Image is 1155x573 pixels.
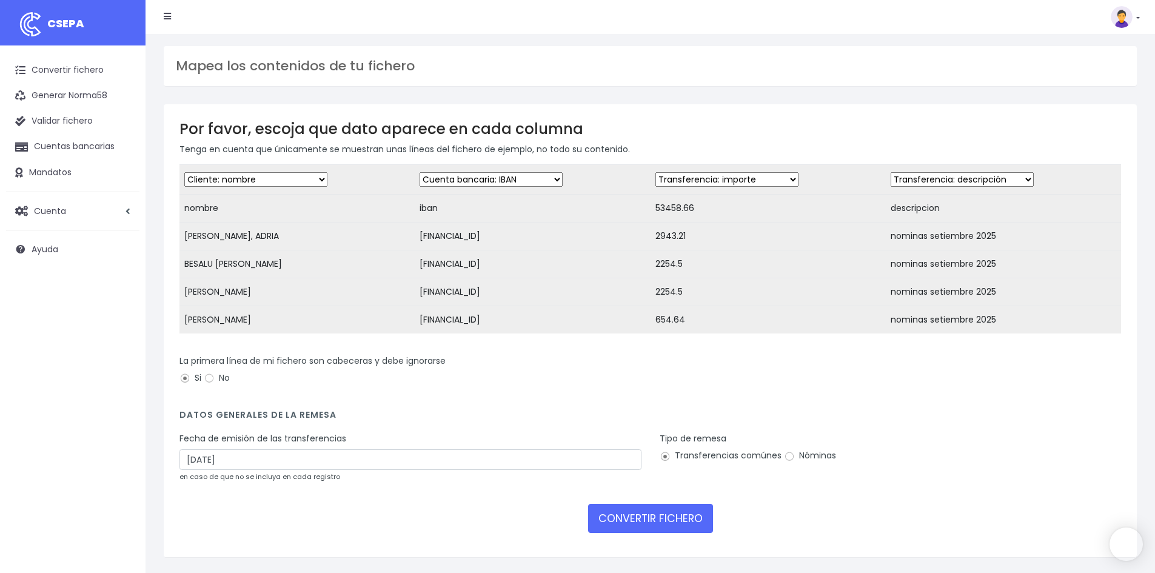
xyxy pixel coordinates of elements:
td: BESALU [PERSON_NAME] [179,250,415,278]
label: Transferencias comúnes [660,449,782,462]
label: La primera línea de mi fichero son cabeceras y debe ignorarse [179,355,446,367]
td: [PERSON_NAME] [179,278,415,306]
a: Generar Norma58 [6,83,139,109]
a: Mandatos [6,160,139,186]
td: 2254.5 [651,250,886,278]
a: Cuentas bancarias [6,134,139,159]
td: nominas setiembre 2025 [886,223,1121,250]
a: Ayuda [6,236,139,262]
h4: Datos generales de la remesa [179,410,1121,426]
a: Validar fichero [6,109,139,134]
img: logo [15,9,45,39]
td: [PERSON_NAME], ADRIA [179,223,415,250]
td: nominas setiembre 2025 [886,278,1121,306]
img: profile [1111,6,1133,28]
td: 53458.66 [651,195,886,223]
span: Ayuda [32,243,58,255]
td: [FINANCIAL_ID] [415,306,650,334]
label: No [204,372,230,384]
h3: Mapea los contenidos de tu fichero [176,58,1125,74]
td: iban [415,195,650,223]
td: [FINANCIAL_ID] [415,278,650,306]
button: CONVERTIR FICHERO [588,504,713,533]
td: 2254.5 [651,278,886,306]
a: Cuenta [6,198,139,224]
td: [FINANCIAL_ID] [415,250,650,278]
td: 2943.21 [651,223,886,250]
small: en caso de que no se incluya en cada registro [179,472,340,481]
h3: Por favor, escoja que dato aparece en cada columna [179,120,1121,138]
td: 654.64 [651,306,886,334]
p: Tenga en cuenta que únicamente se muestran unas líneas del fichero de ejemplo, no todo su contenido. [179,142,1121,156]
td: [PERSON_NAME] [179,306,415,334]
label: Nóminas [784,449,836,462]
span: CSEPA [47,16,84,31]
label: Si [179,372,201,384]
td: nombre [179,195,415,223]
label: Tipo de remesa [660,432,726,445]
td: nominas setiembre 2025 [886,306,1121,334]
a: Convertir fichero [6,58,139,83]
span: Cuenta [34,204,66,216]
td: nominas setiembre 2025 [886,250,1121,278]
td: [FINANCIAL_ID] [415,223,650,250]
td: descripcion [886,195,1121,223]
label: Fecha de emisión de las transferencias [179,432,346,445]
